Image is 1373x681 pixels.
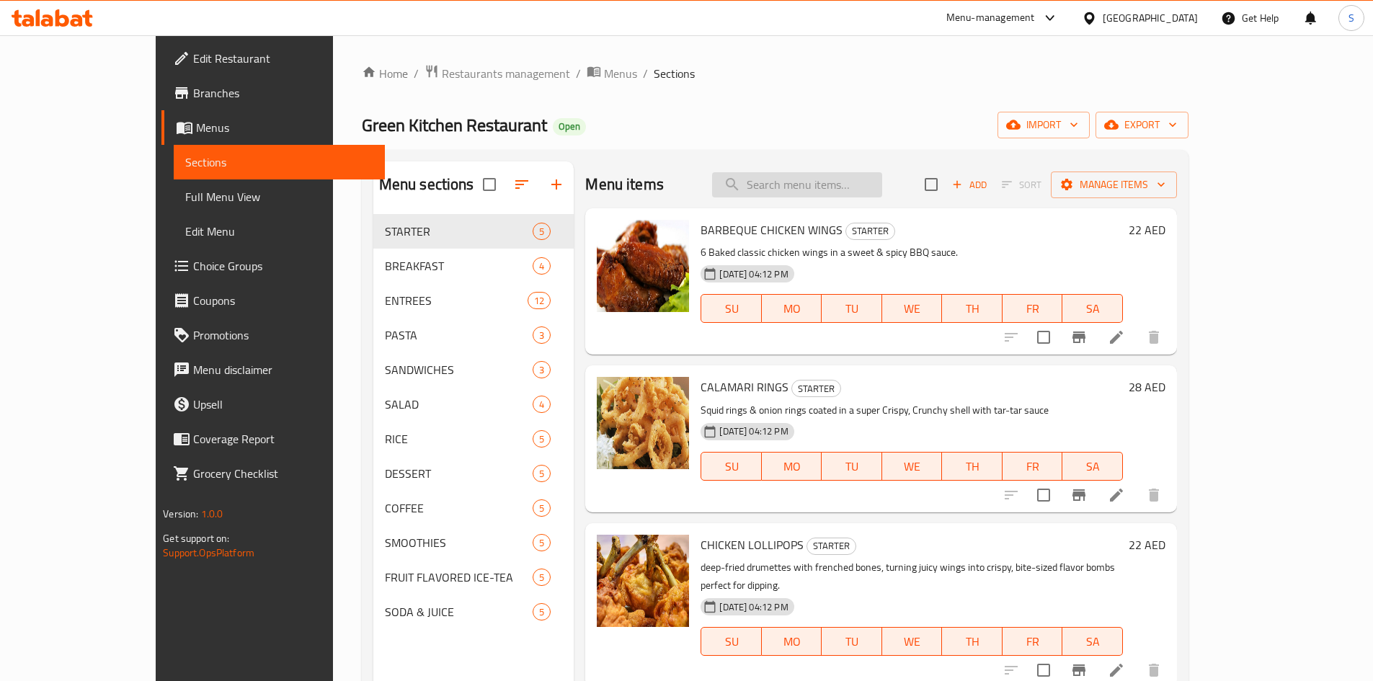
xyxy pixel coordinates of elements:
span: FR [1008,631,1057,652]
span: TU [827,631,876,652]
span: SA [1068,456,1117,477]
a: Grocery Checklist [161,456,385,491]
a: Menu disclaimer [161,352,385,387]
button: TU [822,452,882,481]
span: Get support on: [163,529,229,548]
span: Sections [185,153,373,171]
span: Promotions [193,326,373,344]
span: TH [948,631,997,652]
a: Coverage Report [161,422,385,456]
span: STARTER [846,223,894,239]
nav: breadcrumb [362,64,1188,83]
div: FRUIT FLAVORED ICE-TEA5 [373,560,574,595]
div: SANDWICHES3 [373,352,574,387]
div: items [528,292,551,309]
p: Squid rings & onion rings coated in a super Crispy, Crunchy shell with tar-tar sauce [701,401,1122,419]
button: SU [701,294,761,323]
button: Manage items [1051,172,1177,198]
a: Upsell [161,387,385,422]
button: MO [762,294,822,323]
div: Menu-management [946,9,1035,27]
div: items [533,430,551,448]
div: SODA & JUICE5 [373,595,574,629]
a: Full Menu View [174,179,385,214]
a: Menus [161,110,385,145]
a: Branches [161,76,385,110]
span: SU [707,631,755,652]
span: Full Menu View [185,188,373,205]
span: FR [1008,456,1057,477]
button: TH [942,294,1003,323]
div: PASTA [385,326,533,344]
span: Select section [916,169,946,200]
span: SODA & JUICE [385,603,533,620]
span: Menus [604,65,637,82]
img: CHICKEN LOLLIPOPS [597,535,689,627]
span: 3 [533,329,550,342]
a: Edit Menu [174,214,385,249]
a: Coupons [161,283,385,318]
span: 12 [528,294,550,308]
button: WE [882,294,943,323]
span: STARTER [385,223,533,240]
span: STARTER [792,380,840,397]
div: PASTA3 [373,318,574,352]
span: 5 [533,225,550,239]
button: export [1096,112,1188,138]
div: items [533,396,551,413]
span: Select all sections [474,169,505,200]
nav: Menu sections [373,208,574,635]
li: / [414,65,419,82]
button: FR [1003,627,1063,656]
span: 4 [533,259,550,273]
a: Support.OpsPlatform [163,543,254,562]
div: items [533,257,551,275]
button: SU [701,452,761,481]
button: SA [1062,294,1123,323]
button: TU [822,294,882,323]
div: items [533,223,551,240]
span: Select to update [1028,480,1059,510]
span: SANDWICHES [385,361,533,378]
span: FRUIT FLAVORED ICE-TEA [385,569,533,586]
span: COFFEE [385,499,533,517]
span: SA [1068,631,1117,652]
span: MO [768,456,817,477]
h2: Menu items [585,174,664,195]
span: 5 [533,605,550,619]
span: 5 [533,467,550,481]
a: Edit menu item [1108,486,1125,504]
div: items [533,361,551,378]
span: CALAMARI RINGS [701,376,788,398]
h6: 22 AED [1129,220,1165,240]
div: SMOOTHIES5 [373,525,574,560]
div: STARTER [791,380,841,397]
button: delete [1137,478,1171,512]
span: TH [948,298,997,319]
button: WE [882,627,943,656]
a: Edit Restaurant [161,41,385,76]
span: Add [950,177,989,193]
span: Restaurants management [442,65,570,82]
div: DESSERT5 [373,456,574,491]
button: SU [701,627,761,656]
span: BARBEQUE CHICKEN WINGS [701,219,843,241]
div: SALAD4 [373,387,574,422]
span: 3 [533,363,550,377]
span: SU [707,456,755,477]
span: WE [888,456,937,477]
div: BREAKFAST4 [373,249,574,283]
span: Grocery Checklist [193,465,373,482]
span: SALAD [385,396,533,413]
button: SA [1062,627,1123,656]
li: / [643,65,648,82]
div: items [533,603,551,620]
span: SU [707,298,755,319]
div: ENTREES [385,292,528,309]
